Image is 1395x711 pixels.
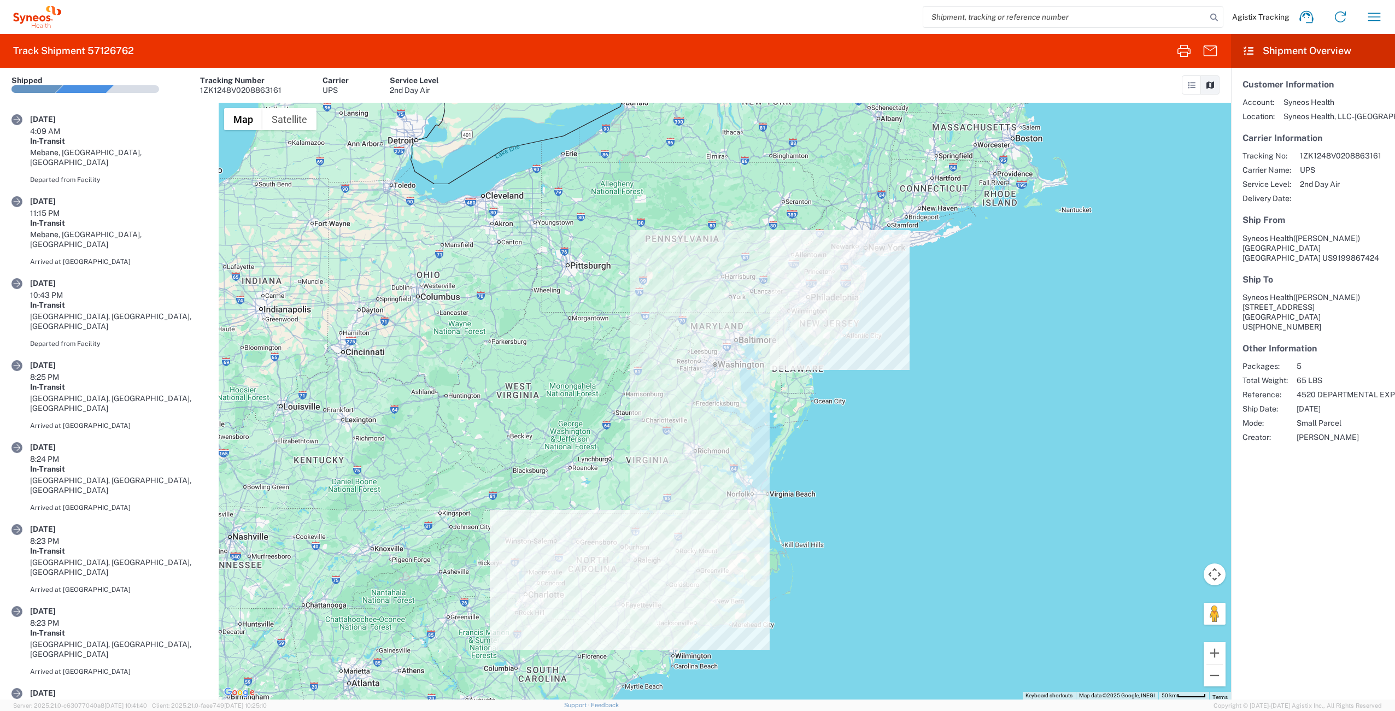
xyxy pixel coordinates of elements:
[1242,375,1288,385] span: Total Weight:
[30,230,207,249] div: Mebane, [GEOGRAPHIC_DATA], [GEOGRAPHIC_DATA]
[30,114,85,124] div: [DATE]
[1242,233,1384,263] address: [GEOGRAPHIC_DATA] US
[30,442,85,452] div: [DATE]
[390,75,439,85] div: Service Level
[1204,603,1226,625] button: Drag Pegman onto the map to open Street View
[1242,234,1293,243] span: Syneos Health
[200,85,282,95] div: 1ZK1248V0208863161
[30,667,207,677] div: Arrived at [GEOGRAPHIC_DATA]
[1253,322,1321,331] span: [PHONE_NUMBER]
[13,44,134,57] h2: Track Shipment 57126762
[30,312,207,331] div: [GEOGRAPHIC_DATA], [GEOGRAPHIC_DATA], [GEOGRAPHIC_DATA]
[30,196,85,206] div: [DATE]
[1242,133,1384,143] h5: Carrier Information
[30,290,85,300] div: 10:43 PM
[262,108,316,130] button: Show satellite imagery
[1242,97,1275,107] span: Account:
[1242,111,1275,121] span: Location:
[1204,563,1226,585] button: Map camera controls
[221,685,257,700] a: Open this area in Google Maps (opens a new window)
[1158,692,1209,700] button: Map Scale: 50 km per 49 pixels
[1242,165,1291,175] span: Carrier Name:
[1242,293,1360,312] span: Syneos Health [STREET_ADDRESS]
[1242,244,1321,252] span: [GEOGRAPHIC_DATA]
[1162,692,1177,698] span: 50 km
[1242,292,1384,332] address: [GEOGRAPHIC_DATA] US
[390,85,439,95] div: 2nd Day Air
[30,136,207,146] div: In-Transit
[30,639,207,659] div: [GEOGRAPHIC_DATA], [GEOGRAPHIC_DATA], [GEOGRAPHIC_DATA]
[323,75,349,85] div: Carrier
[30,208,85,218] div: 11:15 PM
[1242,390,1288,399] span: Reference:
[30,557,207,577] div: [GEOGRAPHIC_DATA], [GEOGRAPHIC_DATA], [GEOGRAPHIC_DATA]
[1242,193,1291,203] span: Delivery Date:
[30,536,85,546] div: 8:23 PM
[1231,34,1395,68] header: Shipment Overview
[1242,274,1384,285] h5: Ship To
[224,108,262,130] button: Show street map
[323,85,349,95] div: UPS
[1204,642,1226,664] button: Zoom in
[1242,151,1291,161] span: Tracking No:
[1242,361,1288,371] span: Packages:
[30,606,85,616] div: [DATE]
[30,546,207,556] div: In-Transit
[564,702,591,708] a: Support
[30,524,85,534] div: [DATE]
[30,393,207,413] div: [GEOGRAPHIC_DATA], [GEOGRAPHIC_DATA], [GEOGRAPHIC_DATA]
[152,702,267,709] span: Client: 2025.21.0-faee749
[1300,151,1381,161] span: 1ZK1248V0208863161
[30,585,207,595] div: Arrived at [GEOGRAPHIC_DATA]
[1242,179,1291,189] span: Service Level:
[30,618,85,628] div: 8:23 PM
[30,339,207,349] div: Departed from Facility
[1242,215,1384,225] h5: Ship From
[1300,165,1381,175] span: UPS
[13,702,147,709] span: Server: 2025.21.0-c63077040a8
[1242,343,1384,354] h5: Other Information
[923,7,1206,27] input: Shipment, tracking or reference number
[30,688,85,698] div: [DATE]
[30,382,207,392] div: In-Transit
[1025,692,1072,700] button: Keyboard shortcuts
[1204,665,1226,686] button: Zoom out
[30,218,207,228] div: In-Transit
[30,148,207,167] div: Mebane, [GEOGRAPHIC_DATA], [GEOGRAPHIC_DATA]
[1293,234,1360,243] span: ([PERSON_NAME])
[221,685,257,700] img: Google
[30,126,85,136] div: 4:09 AM
[30,628,207,638] div: In-Transit
[1293,293,1360,302] span: ([PERSON_NAME])
[1300,179,1381,189] span: 2nd Day Air
[1214,701,1382,710] span: Copyright © [DATE]-[DATE] Agistix Inc., All Rights Reserved
[30,464,207,474] div: In-Transit
[1333,254,1379,262] span: 9199867424
[30,300,207,310] div: In-Transit
[591,702,619,708] a: Feedback
[30,421,207,431] div: Arrived at [GEOGRAPHIC_DATA]
[224,702,267,709] span: [DATE] 10:25:10
[200,75,282,85] div: Tracking Number
[1242,404,1288,414] span: Ship Date:
[104,702,147,709] span: [DATE] 10:41:40
[30,257,207,267] div: Arrived at [GEOGRAPHIC_DATA]
[1242,418,1288,428] span: Mode:
[30,503,207,513] div: Arrived at [GEOGRAPHIC_DATA]
[11,75,43,85] div: Shipped
[1242,79,1384,90] h5: Customer Information
[30,360,85,370] div: [DATE]
[30,278,85,288] div: [DATE]
[1079,692,1155,698] span: Map data ©2025 Google, INEGI
[30,475,207,495] div: [GEOGRAPHIC_DATA], [GEOGRAPHIC_DATA], [GEOGRAPHIC_DATA]
[1212,694,1228,700] a: Terms
[30,372,85,382] div: 8:25 PM
[30,175,207,185] div: Departed from Facility
[30,454,85,464] div: 8:24 PM
[1232,12,1290,22] span: Agistix Tracking
[1242,432,1288,442] span: Creator:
